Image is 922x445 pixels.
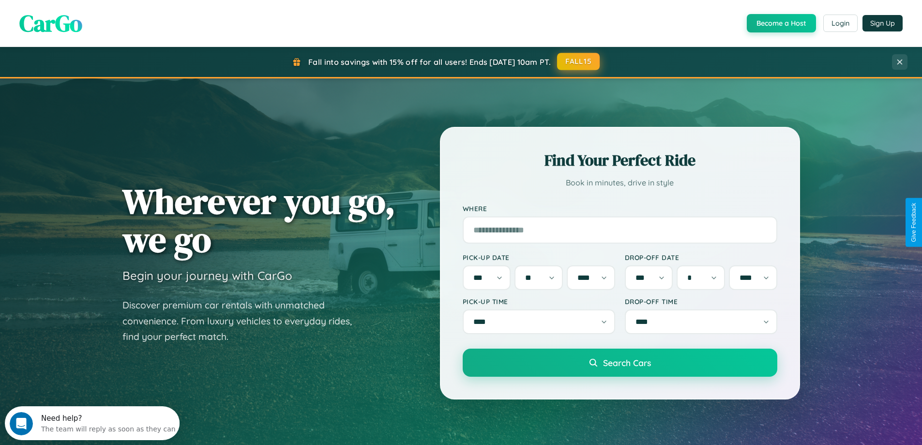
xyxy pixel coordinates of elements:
[625,253,777,261] label: Drop-off Date
[36,8,171,16] div: Need help?
[4,4,180,31] div: Open Intercom Messenger
[36,16,171,26] div: The team will reply as soon as they can
[862,15,903,31] button: Sign Up
[463,297,615,306] label: Pick-up Time
[463,253,615,261] label: Pick-up Date
[557,53,600,70] button: FALL15
[463,204,777,213] label: Where
[747,14,816,32] button: Become a Host
[910,203,917,242] div: Give Feedback
[122,268,292,283] h3: Begin your journey with CarGo
[10,412,33,435] iframe: Intercom live chat
[463,349,777,377] button: Search Cars
[19,7,82,39] span: CarGo
[5,406,180,440] iframe: Intercom live chat discovery launcher
[823,15,858,32] button: Login
[463,176,777,190] p: Book in minutes, drive in style
[122,182,395,259] h1: Wherever you go, we go
[603,357,651,368] span: Search Cars
[463,150,777,171] h2: Find Your Perfect Ride
[122,297,364,345] p: Discover premium car rentals with unmatched convenience. From luxury vehicles to everyday rides, ...
[625,297,777,306] label: Drop-off Time
[308,57,551,67] span: Fall into savings with 15% off for all users! Ends [DATE] 10am PT.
